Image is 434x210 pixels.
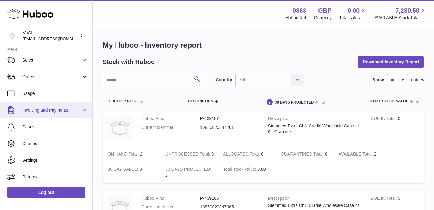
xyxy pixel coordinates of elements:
strong: Total stock value [223,167,257,173]
span: Total stock value [369,99,408,103]
img: info@vochill.com [7,31,17,41]
strong: 30 DAY SALES [107,167,140,173]
div: Stemmed Extra Chill Cradle Wholesale Case of 6 - Graphite [268,123,361,135]
dt: Current identifier [141,204,200,210]
strong: 30 DAYS PROJECTED [165,167,211,173]
button: Download Inventory Report [358,56,424,67]
span: 0.00 [257,167,266,172]
span: Total sales [339,15,367,21]
span: Orders [22,74,81,80]
strong: AVAILABLE Total [339,152,374,158]
h1: My Huboo - Inventory report [103,40,424,50]
span: 30 DAYS PROJECTED [275,101,314,105]
dt: Huboo P no [141,116,200,122]
td: 0 [161,147,218,162]
span: Settings [22,157,88,163]
span: 0 [325,152,327,156]
td: 0 [218,147,276,162]
span: AVAILABLE Stock Total [374,15,427,21]
strong: UNPROCESSED Total [165,152,211,158]
a: 7,230.50 AVAILABLE Stock Total [374,6,427,21]
span: Channels [22,141,88,147]
span: 0.00 [348,6,360,15]
span: Huboo P no [109,99,133,103]
a: Log out [7,187,85,198]
h2: Stock with Huboo [103,58,155,66]
strong: ON HAND Total [107,152,140,158]
label: Show [373,77,384,83]
dt: Huboo P no [141,195,200,201]
dd: 10850020847065 [200,204,259,210]
span: Returns [22,174,88,180]
div: VoChill [23,30,78,42]
img: product image [107,116,132,140]
a: 0.00 Total sales [339,6,367,21]
label: Country [216,77,232,83]
strong: QUARANTINED Total [281,152,325,158]
dd: 10850020847201 [200,125,259,131]
span: Description [188,99,213,103]
dd: P-439187 [200,116,259,122]
span: Sales [22,57,81,63]
strong: ALLOCATED Total [223,152,261,158]
dt: Current identifier [141,125,200,131]
span: [EMAIL_ADDRESS][DOMAIN_NAME] [23,36,91,41]
td: 0 [103,162,161,183]
td: 2 [103,147,161,162]
dd: P-439186 [200,195,259,201]
td: 2 [334,147,392,162]
span: 7,230.50 [395,6,419,15]
div: Huboo Ref [286,15,306,21]
span: Cases [22,124,88,130]
strong: DUE IN Total [371,116,398,122]
span: Invoicing and Payments [22,107,81,113]
strong: GBP [318,6,331,15]
strong: 9363 [293,6,306,15]
span: Usage [22,91,88,96]
strong: DUE IN Total [371,196,398,202]
strong: Description [268,195,361,203]
div: Currency [314,15,332,21]
span: entries [411,77,424,83]
strong: Description [268,116,361,123]
td: 0 [366,111,424,147]
td: 2 [161,162,218,183]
